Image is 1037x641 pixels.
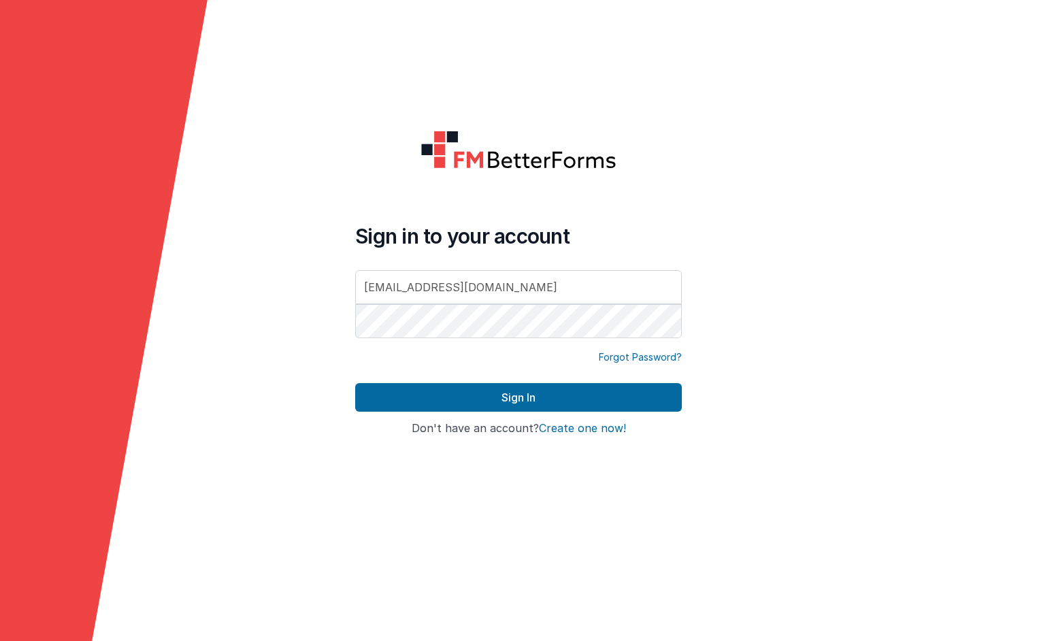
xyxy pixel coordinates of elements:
[355,224,682,248] h4: Sign in to your account
[539,423,626,435] button: Create one now!
[355,270,682,304] input: Email Address
[355,423,682,435] h4: Don't have an account?
[599,350,682,364] a: Forgot Password?
[355,383,682,412] button: Sign In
